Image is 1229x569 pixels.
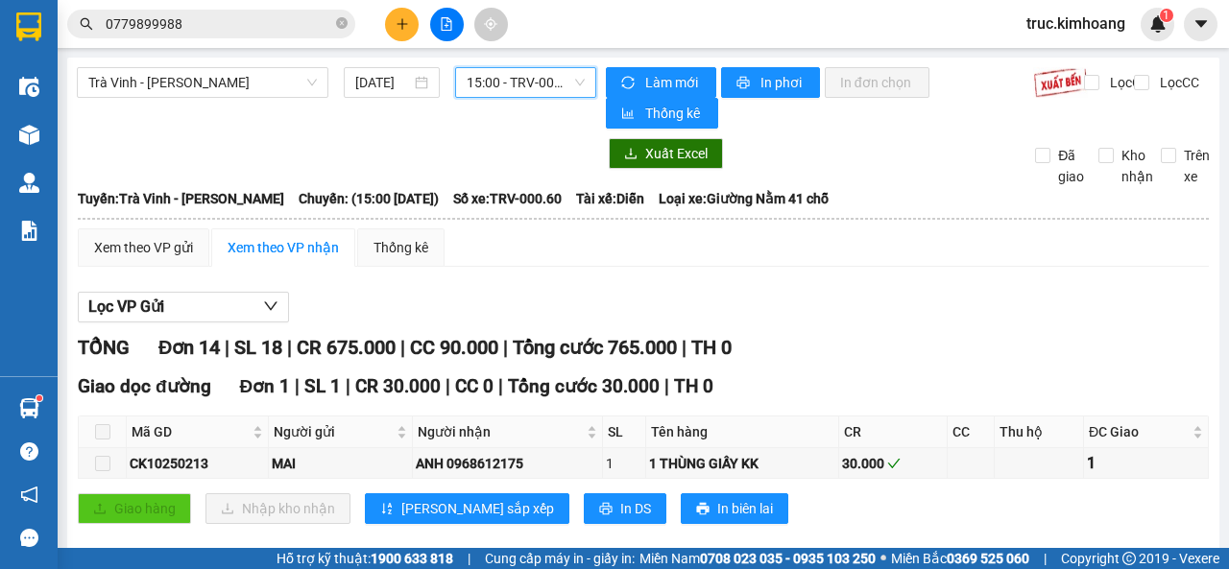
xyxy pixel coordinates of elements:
[839,416,948,448] th: CR
[234,336,282,359] span: SL 18
[664,375,669,397] span: |
[887,457,901,470] span: check
[225,336,229,359] span: |
[78,292,289,322] button: Lọc VP Gửi
[78,375,211,397] span: Giao dọc đường
[700,551,876,566] strong: 0708 023 035 - 0935 103 250
[995,416,1084,448] th: Thu hộ
[1163,9,1169,22] span: 1
[158,336,220,359] span: Đơn 14
[606,67,716,98] button: syncLàm mới
[1122,552,1136,565] span: copyright
[132,421,249,442] span: Mã GD
[263,298,278,314] span: down
[825,67,929,98] button: In đơn chọn
[485,548,635,569] span: Cung cấp máy in - giấy in:
[646,416,839,448] th: Tên hàng
[385,8,419,41] button: plus
[649,453,835,474] div: 1 THÙNG GIẤY KK
[19,77,39,97] img: warehouse-icon
[1152,72,1202,93] span: Lọc CC
[19,221,39,241] img: solution-icon
[94,237,193,258] div: Xem theo VP gửi
[365,493,569,524] button: sort-ascending[PERSON_NAME] sắp xếp
[621,107,638,122] span: bar-chart
[1087,451,1205,475] div: 1
[503,336,508,359] span: |
[336,15,348,34] span: close-circle
[691,336,732,359] span: TH 0
[1149,15,1167,33] img: icon-new-feature
[1089,421,1189,442] span: ĐC Giao
[299,188,439,209] span: Chuyến: (15:00 [DATE])
[274,421,393,442] span: Người gửi
[78,493,191,524] button: uploadGiao hàng
[947,551,1029,566] strong: 0369 525 060
[130,453,265,474] div: CK10250213
[639,548,876,569] span: Miền Nam
[205,493,350,524] button: downloadNhập kho nhận
[474,8,508,41] button: aim
[446,375,450,397] span: |
[336,17,348,29] span: close-circle
[440,17,453,31] span: file-add
[88,68,317,97] span: Trà Vinh - Hồ Chí Minh
[277,548,453,569] span: Hỗ trợ kỹ thuật:
[606,453,642,474] div: 1
[1050,145,1092,187] span: Đã giao
[468,548,470,569] span: |
[880,555,886,562] span: ⚪️
[620,498,651,519] span: In DS
[416,453,599,474] div: ANH 0968612175
[576,188,644,209] span: Tài xế: Diễn
[19,398,39,418] img: warehouse-icon
[645,72,701,93] span: Làm mới
[1102,72,1152,93] span: Lọc CR
[228,237,339,258] div: Xem theo VP nhận
[599,502,613,517] span: printer
[842,453,944,474] div: 30.000
[948,416,994,448] th: CC
[80,17,93,31] span: search
[606,98,718,129] button: bar-chartThống kê
[1193,15,1210,33] span: caret-down
[19,173,39,193] img: warehouse-icon
[1160,9,1173,22] sup: 1
[380,502,394,517] span: sort-ascending
[1033,67,1088,98] img: 9k=
[20,529,38,547] span: message
[374,237,428,258] div: Thống kê
[400,336,405,359] span: |
[891,548,1029,569] span: Miền Bắc
[1114,145,1161,187] span: Kho nhận
[513,336,677,359] span: Tổng cước 765.000
[287,336,292,359] span: |
[467,68,584,97] span: 15:00 - TRV-000.60
[681,493,788,524] button: printerIn biên lai
[396,17,409,31] span: plus
[16,12,41,41] img: logo-vxr
[355,375,441,397] span: CR 30.000
[624,147,638,162] span: download
[453,188,562,209] span: Số xe: TRV-000.60
[240,375,291,397] span: Đơn 1
[455,375,494,397] span: CC 0
[1044,548,1047,569] span: |
[127,448,269,479] td: CK10250213
[609,138,723,169] button: downloadXuất Excel
[418,421,583,442] span: Người nhận
[20,442,38,461] span: question-circle
[645,103,703,124] span: Thống kê
[696,502,710,517] span: printer
[674,375,713,397] span: TH 0
[78,336,130,359] span: TỔNG
[682,336,687,359] span: |
[88,295,164,319] span: Lọc VP Gửi
[717,498,773,519] span: In biên lai
[508,375,660,397] span: Tổng cước 30.000
[401,498,554,519] span: [PERSON_NAME] sắp xếp
[645,143,708,164] span: Xuất Excel
[603,416,646,448] th: SL
[272,453,409,474] div: MAI
[1176,145,1217,187] span: Trên xe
